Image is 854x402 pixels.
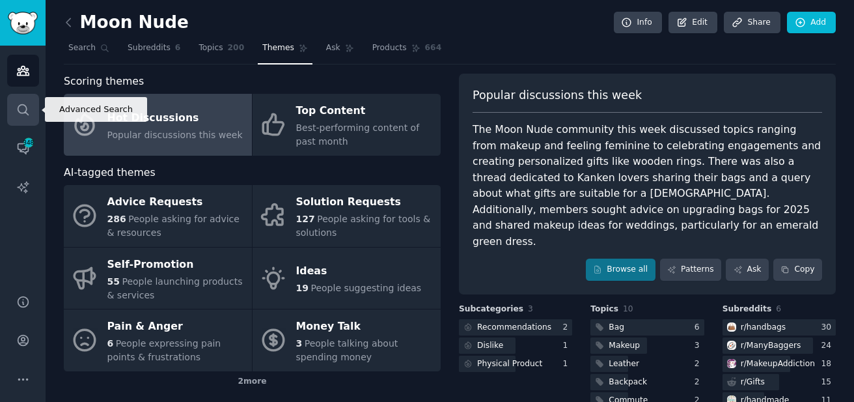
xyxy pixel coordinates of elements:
button: Copy [773,259,822,281]
a: Ideas19People suggesting ideas [253,248,441,309]
div: Money Talk [296,317,434,337]
span: 3 [296,338,303,349]
span: 6 [175,42,181,54]
a: Makeup3 [590,337,704,354]
div: 2 [563,322,573,334]
span: 19 [296,283,309,293]
span: People talking about spending money [296,338,398,362]
span: AI-tagged themes [64,165,156,181]
span: Topics [590,304,618,315]
a: Ask [726,259,769,281]
div: 6 [695,322,704,334]
div: r/ handbags [741,322,786,334]
a: Solution Requests127People asking for tools & solutions [253,185,441,247]
span: 55 [107,276,120,287]
span: People suggesting ideas [310,283,421,293]
div: Hot Discussions [107,108,243,128]
a: r/Gifts15 [723,374,836,390]
img: MakeupAddiction [727,359,736,368]
a: Topics200 [194,38,249,65]
img: ManyBaggers [727,341,736,350]
a: Backpack2 [590,374,704,390]
div: Solution Requests [296,192,434,213]
span: Best-performing content of past month [296,122,420,147]
span: 664 [425,42,442,54]
span: Popular discussions this week [107,130,243,140]
span: Ask [326,42,340,54]
div: r/ ManyBaggers [741,340,801,352]
a: Bag6 [590,319,704,336]
div: Dislike [477,340,503,352]
a: Subreddits6 [123,38,185,65]
span: Subreddits [723,304,772,315]
a: Share [724,12,780,34]
span: Products [372,42,407,54]
a: Patterns [660,259,721,281]
span: People launching products & services [107,276,243,300]
div: 1 [563,358,573,370]
div: Ideas [296,261,422,282]
div: Self-Promotion [107,254,245,275]
span: Themes [262,42,294,54]
a: Advice Requests286People asking for advice & resources [64,185,252,247]
div: 30 [821,322,836,334]
span: 200 [228,42,245,54]
div: Backpack [609,377,647,388]
span: 6 [776,304,781,313]
a: Edit [668,12,717,34]
div: r/ Gifts [741,377,765,388]
div: 3 [695,340,704,352]
span: 286 [107,214,126,224]
span: People asking for advice & resources [107,214,240,238]
a: Info [614,12,662,34]
img: GummySearch logo [8,12,38,35]
div: 24 [821,340,836,352]
div: 2 [695,358,704,370]
a: 348 [7,132,39,164]
span: Subreddits [128,42,171,54]
div: Leather [609,358,639,370]
span: 127 [296,214,315,224]
a: Add [787,12,836,34]
span: Subcategories [459,304,523,315]
a: Money Talk3People talking about spending money [253,309,441,371]
a: Physical Product1 [459,356,572,372]
span: 348 [23,138,34,147]
a: ManyBaggersr/ManyBaggers24 [723,337,836,354]
a: Products664 [368,38,446,65]
a: Self-Promotion55People launching products & services [64,248,252,309]
div: r/ MakeupAddiction [741,358,815,370]
span: 10 [623,304,633,313]
a: MakeupAddictionr/MakeupAddiction18 [723,356,836,372]
a: Hot DiscussionsPopular discussions this week [64,94,252,156]
a: Pain & Anger6People expressing pain points & frustrations [64,309,252,371]
div: 2 [695,377,704,388]
div: Pain & Anger [107,317,245,337]
span: 6 [107,338,114,349]
a: Themes [258,38,312,65]
a: Ask [322,38,359,65]
div: 15 [821,377,836,388]
span: Scoring themes [64,74,144,90]
div: Bag [609,322,624,334]
div: Makeup [609,340,640,352]
a: Browse all [586,259,655,281]
div: 2 more [64,371,441,392]
span: People asking for tools & solutions [296,214,431,238]
span: Popular discussions this week [473,87,642,104]
h2: Moon Nude [64,12,189,33]
div: Physical Product [477,358,542,370]
div: Advice Requests [107,192,245,213]
span: Search [68,42,96,54]
a: handbagsr/handbags30 [723,319,836,336]
a: Search [64,38,114,65]
a: Dislike1 [459,337,572,354]
span: 3 [528,304,533,313]
a: Top ContentBest-performing content of past month [253,94,441,156]
a: Leather2 [590,356,704,372]
div: Recommendations [477,322,551,334]
div: Top Content [296,101,434,122]
span: People expressing pain points & frustrations [107,338,221,362]
div: 1 [563,340,573,352]
span: Topics [199,42,223,54]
